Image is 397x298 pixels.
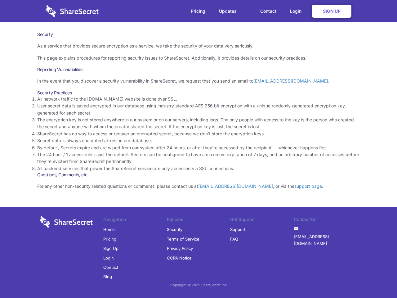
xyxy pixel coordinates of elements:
[230,216,294,225] li: Get Support
[254,2,283,21] a: Contact
[37,90,360,96] h3: Security Practices
[294,183,322,189] a: support page
[167,225,182,234] a: Security
[198,183,273,189] a: [EMAIL_ADDRESS][DOMAIN_NAME]
[37,183,360,190] p: For any other non-security related questions or comments, please contact us at , or via the .
[103,234,116,244] a: Pricing
[37,43,360,49] p: As a service that provides secure encryption as a service, we take the security of your data very...
[37,151,360,165] li: The 24 hour / 1 access rule is just the default. Secrets can be configured to have a maximum expi...
[167,244,193,253] a: Privacy Policy
[253,78,328,84] a: [EMAIL_ADDRESS][DOMAIN_NAME]
[37,96,360,102] li: All network traffic to the [DOMAIN_NAME] website is done over SSL.
[37,116,360,130] li: The encryption key is not stored anywhere in our system or on our servers, including logs. The on...
[37,172,360,178] h3: Questions, Comments, etc.
[167,216,230,225] li: Policies
[37,102,360,116] li: User secret data is saved encrypted in our database using industry-standard AES 256 bit encryptio...
[37,78,360,84] p: In the event that you discover a security vulnerability in ShareSecret, we request that you send ...
[167,234,199,244] a: Terms of Service
[37,165,360,172] li: All backend services that power the ShareSecret service are only accessed via SSL connections.
[312,5,351,18] a: Sign Up
[103,263,118,272] a: Contact
[37,67,360,72] h3: Reporting Vulnerabilities
[103,272,112,281] a: Blog
[103,253,114,263] a: Login
[37,130,360,137] li: ShareSecret has no way to access or recover an encrypted secret, because we don’t store the encry...
[37,55,360,61] p: This page explains procedures for reporting security issues to ShareSecret. Additionally, it prov...
[103,244,118,253] a: Sign Up
[46,5,99,17] img: logo-wordmark-white-trans-d4663122ce5f474addd5e946df7df03e33cb6a1c49d2221995e7729f52c070b2.svg
[37,32,360,37] h1: Security
[103,225,115,234] a: Home
[40,216,93,228] img: logo-wordmark-white-trans-d4663122ce5f474addd5e946df7df03e33cb6a1c49d2221995e7729f52c070b2.svg
[185,2,212,21] a: Pricing
[37,144,360,151] li: By default, Secrets expire and are wiped from our system after 24 hours, or after they’re accesse...
[230,225,245,234] a: Support
[37,137,360,144] li: Secret data is always encrypted at-rest in our database.
[230,234,238,244] a: FAQ
[294,216,357,225] li: Contact Us
[167,253,192,263] a: CCPA Notice
[103,216,167,225] li: Navigation
[284,2,311,21] a: Login
[294,232,357,248] a: [EMAIL_ADDRESS][DOMAIN_NAME]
